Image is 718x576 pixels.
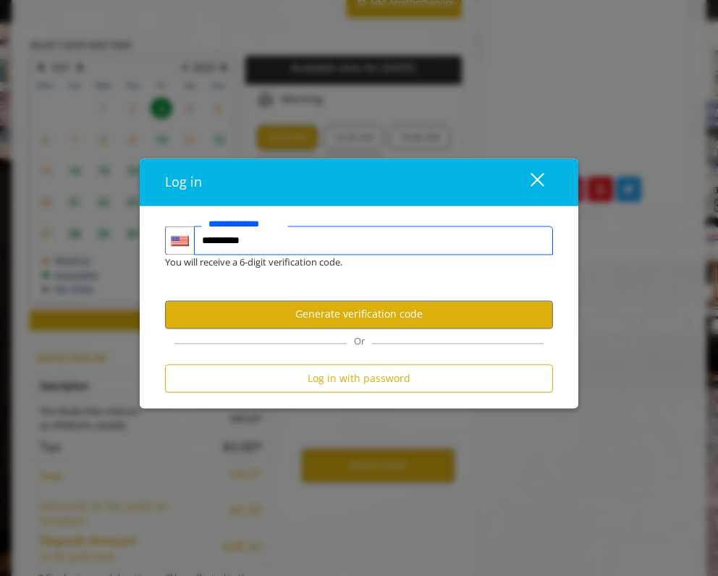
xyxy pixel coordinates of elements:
span: Or [347,334,372,347]
div: close dialog [514,171,543,193]
div: Country [165,226,194,255]
div: You will receive a 6-digit verification code. [154,255,542,271]
button: Generate verification code [165,300,553,329]
button: close dialog [504,167,553,197]
button: Log in with password [165,364,553,392]
span: Log in [165,174,202,191]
